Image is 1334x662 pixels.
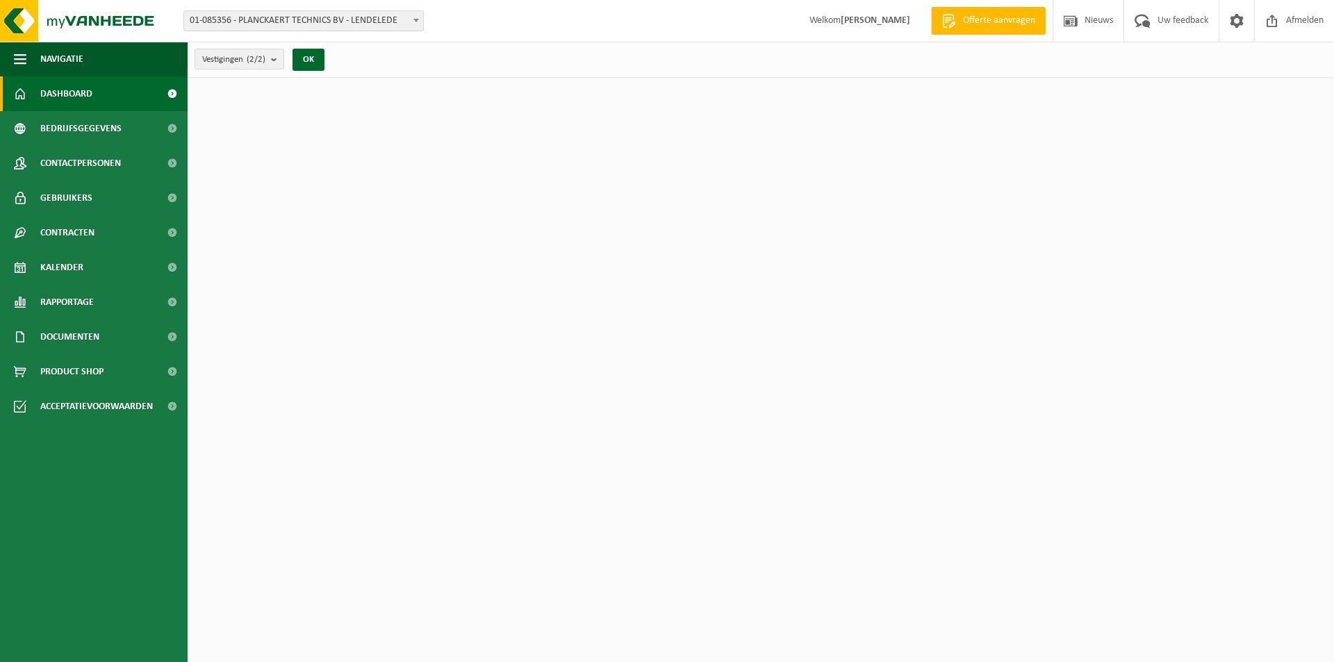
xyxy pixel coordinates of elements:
span: Rapportage [40,285,94,320]
span: Acceptatievoorwaarden [40,389,153,424]
span: Kalender [40,250,83,285]
count: (2/2) [247,55,265,64]
span: Bedrijfsgegevens [40,111,122,146]
span: Product Shop [40,354,104,389]
span: Offerte aanvragen [960,14,1039,28]
span: Dashboard [40,76,92,111]
span: Navigatie [40,42,83,76]
button: Vestigingen(2/2) [195,49,284,69]
span: 01-085356 - PLANCKAERT TECHNICS BV - LENDELEDE [184,11,423,31]
span: Contracten [40,215,94,250]
span: Gebruikers [40,181,92,215]
span: Documenten [40,320,99,354]
span: Vestigingen [202,49,265,70]
button: OK [293,49,324,71]
span: Contactpersonen [40,146,121,181]
span: 01-085356 - PLANCKAERT TECHNICS BV - LENDELEDE [183,10,424,31]
a: Offerte aanvragen [931,7,1046,35]
strong: [PERSON_NAME] [841,15,910,26]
